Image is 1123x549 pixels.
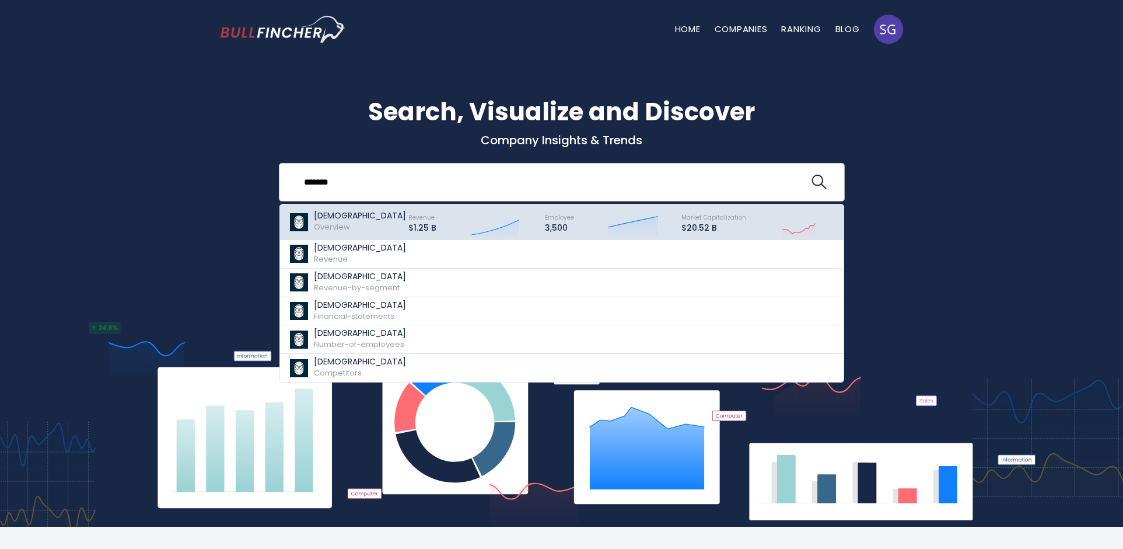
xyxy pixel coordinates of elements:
[314,211,406,221] p: [DEMOGRAPHIC_DATA]
[314,300,406,310] p: [DEMOGRAPHIC_DATA]
[314,221,350,232] span: Overview
[280,269,844,297] a: [DEMOGRAPHIC_DATA] Revenue-by-segment
[221,93,903,130] h1: Search, Visualize and Discover
[314,357,406,367] p: [DEMOGRAPHIC_DATA]
[221,225,903,237] p: What's trending
[781,23,821,35] a: Ranking
[280,325,844,354] a: [DEMOGRAPHIC_DATA] Number-of-employees
[408,223,436,233] p: $1.25 B
[545,223,574,233] p: 3,500
[221,16,346,43] img: bullfincher logo
[280,297,844,326] a: [DEMOGRAPHIC_DATA] Financial-statements
[314,311,394,322] span: Financial-statements
[681,213,746,222] span: Market Capitalization
[314,367,362,378] span: Competitors
[681,223,746,233] p: $20.52 B
[280,354,844,382] a: [DEMOGRAPHIC_DATA] Competitors
[408,213,435,222] span: Revenue
[545,213,574,222] span: Employee
[314,243,406,253] p: [DEMOGRAPHIC_DATA]
[280,240,844,269] a: [DEMOGRAPHIC_DATA] Revenue
[314,282,400,293] span: Revenue-by-segment
[715,23,768,35] a: Companies
[314,272,406,282] p: [DEMOGRAPHIC_DATA]
[811,175,827,190] img: search icon
[835,23,860,35] a: Blog
[221,16,346,43] a: Go to homepage
[314,328,406,338] p: [DEMOGRAPHIC_DATA]
[221,133,903,148] p: Company Insights & Trends
[314,253,348,265] span: Revenue
[280,204,844,240] a: [DEMOGRAPHIC_DATA] Overview Revenue $1.25 B Employee 3,500 Market Capitalization $20.52 B
[675,23,701,35] a: Home
[314,339,404,350] span: Number-of-employees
